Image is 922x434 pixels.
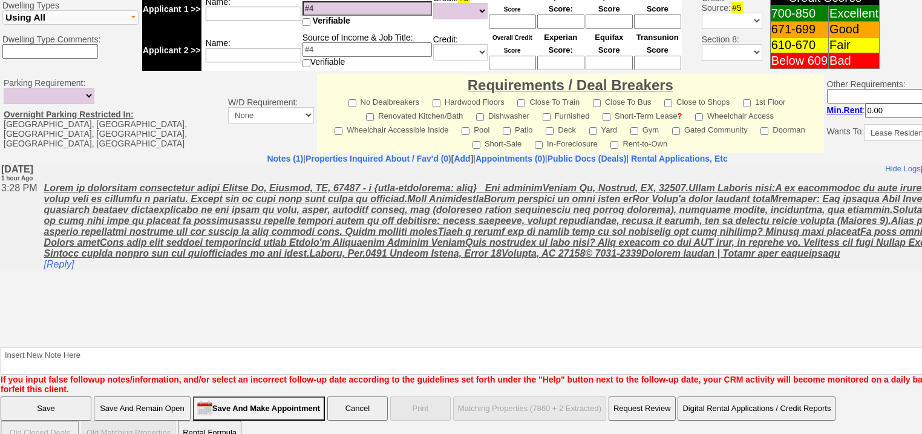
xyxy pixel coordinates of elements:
[695,108,774,122] label: Wheelchair Access
[535,141,543,149] input: In-Foreclosure
[302,30,433,71] td: Source of Income & Job Title: Verifiable
[609,396,676,421] button: Request Review
[760,127,768,135] input: Doorman
[302,42,432,57] input: #4
[454,154,470,163] a: Add
[1,74,225,153] td: Parking Requirement: [GEOGRAPHIC_DATA], [GEOGRAPHIC_DATA], [GEOGRAPHIC_DATA], [GEOGRAPHIC_DATA], ...
[630,127,638,135] input: Gym
[586,15,633,29] input: Ask Customer: Do You Know Your Equifax Credit Score
[306,154,473,163] b: [ ]
[586,56,633,70] input: Ask Customer: Do You Know Your Equifax Credit Score
[267,154,303,163] a: Notes (1)
[743,99,751,107] input: 1st Floor
[462,127,469,135] input: Pool
[543,108,590,122] label: Furnished
[544,33,577,54] font: Experian Score:
[348,94,420,108] label: No Dealbreakers
[548,154,627,163] a: Public Docs (Deals)
[629,154,728,163] a: Rental Applications, Etc
[313,16,350,25] span: Verifiable
[225,74,317,153] td: W/D Requirement:
[476,108,529,122] label: Dishwasher
[829,6,880,22] td: Excellent
[593,99,601,107] input: Close To Bus
[503,127,511,135] input: Patio
[631,154,728,163] nobr: Rental Applications, Etc
[589,122,618,136] label: Yard
[664,94,730,108] label: Close to Shops
[476,154,545,163] a: Appointments (0)
[829,53,880,69] td: Bad
[593,94,651,108] label: Close To Bus
[517,99,525,107] input: Close To Train
[760,122,805,136] label: Doorman
[884,1,920,10] a: Hide Logs
[1,12,32,18] font: 1 hour Ago
[94,396,191,421] input: Save And Remain Open
[829,22,880,38] td: Good
[543,113,551,121] input: Furnished
[827,105,863,115] b: Min.
[476,113,484,121] input: Dishwasher
[4,110,134,119] u: Overnight Parking Restricted In:
[306,154,451,163] a: Properties Inquired About / Fav'd (0)
[366,113,374,121] input: Renovated Kitchen/Bath
[595,33,623,54] font: Equifax Score
[537,15,584,29] input: Ask Customer: Do You Know Your Experian Credit Score
[433,30,488,71] td: Credit:
[537,56,584,70] input: Ask Customer: Do You Know Your Experian Credit Score
[743,94,786,108] label: 1st Floor
[610,136,667,150] label: Rent-to-Own
[44,96,74,106] a: [Reply]
[453,396,606,421] button: Matching Properties (7860 + 2 Extracted)
[433,94,505,108] label: Hardwood Floors
[517,94,580,108] label: Close To Train
[472,141,480,149] input: Short-Sale
[630,122,659,136] label: Gym
[603,108,682,122] label: Short-Term Lease
[678,396,835,421] button: Digital Rental Applications / Credit Reports
[634,15,681,29] input: Ask Customer: Do You Know Your Transunion Credit Score
[770,38,828,53] td: 610-670
[546,127,554,135] input: Deck
[462,122,489,136] label: Pool
[770,53,828,69] td: Below 609
[433,99,440,107] input: Hardwood Floors
[535,136,598,150] label: In-Foreclosure
[634,56,681,70] input: Ask Customer: Do You Know Your Transunion Credit Score
[348,99,356,107] input: No Dealbreakers
[5,12,45,22] span: Using All
[770,6,828,22] td: 700-850
[468,77,673,93] font: Requirements / Deal Breakers
[672,127,680,135] input: Gated Community
[664,99,672,107] input: Close to Shops
[1,1,33,19] b: [DATE]
[731,2,743,14] span: #5
[492,35,532,54] font: Overall Credit Score
[390,396,451,421] button: Print
[829,38,880,53] td: Fair
[142,30,201,71] td: Applicant 2 >>
[302,1,432,16] input: #4
[2,10,139,25] button: Using All
[327,396,388,421] button: Cancel
[677,111,682,120] a: ?
[589,127,597,135] input: Yard
[546,122,576,136] label: Deck
[335,127,342,135] input: Wheelchair Accessible Inside
[503,122,533,136] label: Patio
[770,22,828,38] td: 671-699
[335,122,448,136] label: Wheelchair Accessible Inside
[201,30,302,71] td: Name:
[844,105,863,115] span: Rent
[610,141,618,149] input: Rent-to-Own
[472,136,521,150] label: Short-Sale
[603,113,610,121] input: Short-Term Lease?
[193,396,325,421] input: Save And Make Appointment
[489,56,536,70] input: Ask Customer: Do You Know Your Overall Credit Score
[489,15,536,29] input: Ask Customer: Do You Know Your Overall Credit Score
[1,396,91,421] input: Save
[636,33,679,54] font: Transunion Score
[695,113,703,121] input: Wheelchair Access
